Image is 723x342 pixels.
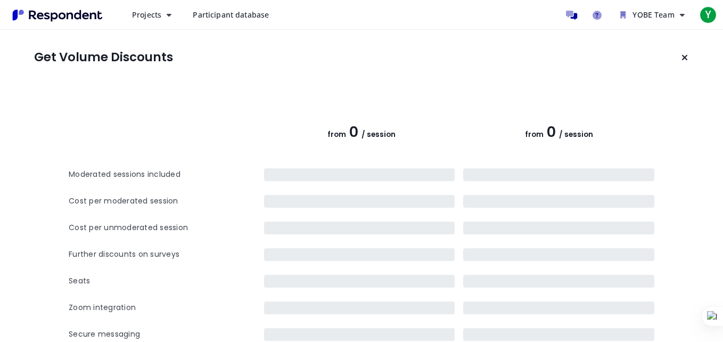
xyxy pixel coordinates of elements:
h1: Get Volume Discounts [34,50,173,65]
button: Keep current plan [674,47,695,68]
a: Help and support [586,4,607,26]
span: Projects [132,10,161,20]
th: Moderated sessions included [69,161,264,188]
span: 0 [349,122,358,142]
span: Participant database [193,10,269,20]
span: 0 [547,122,556,142]
th: Cost per unmoderated session [69,215,264,241]
span: from [327,129,346,140]
th: Further discounts on surveys [69,241,264,268]
button: Y [697,5,719,25]
th: Cost per moderated session [69,188,264,215]
span: / session [361,129,396,140]
span: / session [559,129,593,140]
span: from [525,129,544,140]
a: Participant database [184,5,277,25]
th: Seats [69,268,264,295]
img: Respondent [9,6,106,24]
span: Y [700,6,717,23]
a: Message participants [561,4,582,26]
span: YOBE Team [632,10,674,20]
button: Projects [124,5,180,25]
th: Zoom integration [69,295,264,321]
button: YOBE Team [612,5,693,25]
